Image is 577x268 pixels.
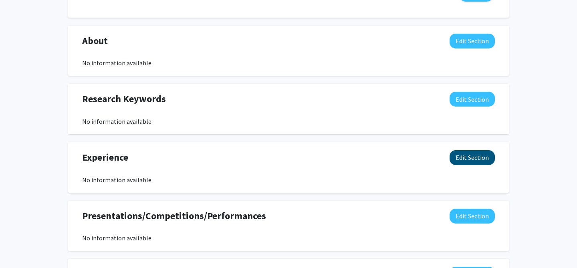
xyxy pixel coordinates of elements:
div: No information available [82,233,495,243]
div: No information available [82,175,495,185]
div: No information available [82,58,495,68]
iframe: Chat [6,232,34,262]
span: Research Keywords [82,92,166,106]
span: About [82,34,108,48]
button: Edit Presentations/Competitions/Performances [450,209,495,224]
button: Edit Research Keywords [450,92,495,107]
span: Experience [82,150,128,165]
button: Edit Experience [450,150,495,165]
span: Presentations/Competitions/Performances [82,209,266,223]
button: Edit About [450,34,495,48]
div: No information available [82,117,495,126]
